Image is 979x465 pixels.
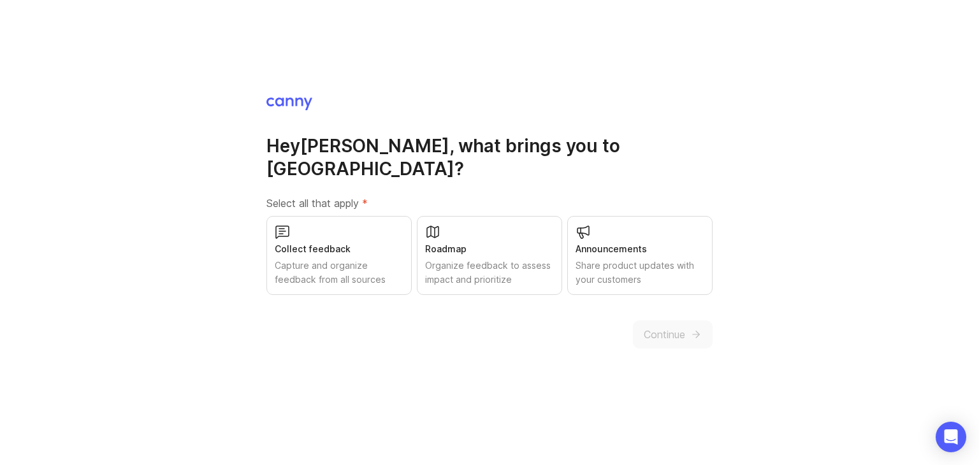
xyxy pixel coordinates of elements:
[266,97,312,110] img: Canny Home
[576,242,704,256] div: Announcements
[266,196,713,211] label: Select all that apply
[644,327,685,342] span: Continue
[275,259,403,287] div: Capture and organize feedback from all sources
[425,259,554,287] div: Organize feedback to assess impact and prioritize
[567,216,713,295] button: AnnouncementsShare product updates with your customers
[576,259,704,287] div: Share product updates with your customers
[425,242,554,256] div: Roadmap
[266,134,713,180] h1: Hey [PERSON_NAME] , what brings you to [GEOGRAPHIC_DATA]?
[275,242,403,256] div: Collect feedback
[633,320,713,348] button: Continue
[936,422,966,452] div: Open Intercom Messenger
[266,216,412,295] button: Collect feedbackCapture and organize feedback from all sources
[417,216,562,295] button: RoadmapOrganize feedback to assess impact and prioritize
